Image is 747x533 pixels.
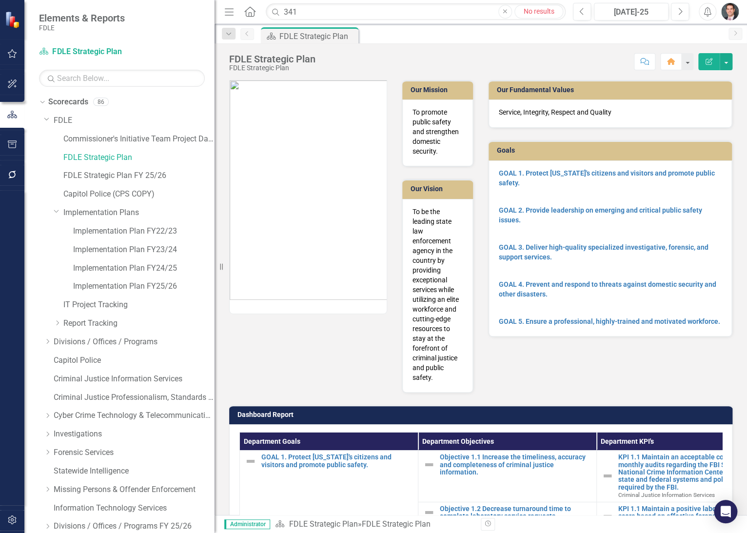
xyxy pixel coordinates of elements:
[63,299,215,311] a: IT Project Tracking
[54,374,215,385] a: Criminal Justice Information Services
[54,336,215,348] a: Divisions / Offices / Programs
[418,502,597,531] td: Double-Click to Edit Right Click for Context Menu
[499,317,720,325] a: GOAL 5. Ensure a professional, highly-trained and motivated workforce.
[54,429,215,440] a: Investigations
[499,169,715,187] a: GOAL 1. Protect [US_STATE]'s citizens and visitors and promote public safety.
[48,97,88,108] a: Scorecards
[54,115,215,126] a: FDLE
[229,64,315,72] div: FDLE Strategic Plan
[39,70,205,87] input: Search Below...
[93,98,109,106] div: 86
[39,46,161,58] a: FDLE Strategic Plan
[499,280,716,298] a: GOAL 4. Prevent and respond to threats against domestic security and other disasters.
[279,30,356,42] div: FDLE Strategic Plan
[63,134,215,145] a: Commissioner's Initiative Team Project Dashboard
[73,281,215,292] a: Implementation Plan FY25/26
[54,484,215,495] a: Missing Persons & Offender Enforcement
[229,54,315,64] div: FDLE Strategic Plan
[73,263,215,274] a: Implementation Plan FY24/25
[63,189,215,200] a: Capitol Police (CPS COPY)
[54,410,215,421] a: Cyber Crime Technology & Telecommunications
[54,392,215,403] a: Criminal Justice Professionalism, Standards & Training Services
[54,466,215,477] a: Statewide Intelligence
[5,11,22,28] img: ClearPoint Strategy
[245,455,256,467] img: Not Defined
[54,355,215,366] a: Capitol Police
[39,12,125,24] span: Elements & Reports
[63,170,215,181] a: FDLE Strategic Plan FY 25/26
[39,24,125,32] small: FDLE
[594,3,668,20] button: [DATE]-25
[73,244,215,256] a: Implementation Plan FY23/24
[602,470,613,482] img: Not Defined
[497,147,727,154] h3: Goals
[514,5,563,19] a: No results
[63,318,215,329] a: Report Tracking
[418,451,597,502] td: Double-Click to Edit Right Click for Context Menu
[515,6,563,17] div: No results
[230,80,387,300] img: SPEAR%20strategic%20plan%20art%20v2.png
[499,243,708,261] a: GOAL 3. Deliver high-quality specialized investigative, forensic, and support services.
[499,107,722,117] p: Service, Integrity, Respect and Quality
[721,3,739,20] img: Will Grissom
[361,519,430,529] div: FDLE Strategic Plan
[275,519,473,530] div: »
[224,519,270,529] span: Administrator
[497,86,727,94] h3: Our Fundamental Values
[411,86,468,94] h3: Our Mission
[423,507,435,518] img: Not Defined
[411,185,468,193] h3: Our Vision
[602,511,613,522] img: Not Defined
[63,152,215,163] a: FDLE Strategic Plan
[54,521,215,532] a: Divisions / Offices / Programs FY 25/26
[499,206,702,224] a: GOAL 2. Provide leadership on emerging and critical public safety issues.
[237,411,727,418] h3: Dashboard Report
[597,6,665,18] div: [DATE]-25
[54,447,215,458] a: Forensic Services
[73,226,215,237] a: Implementation Plan FY22/23
[54,503,215,514] a: Information Technology Services
[289,519,357,529] a: FDLE Strategic Plan
[618,492,715,498] span: Criminal Justice Information Services
[440,505,591,520] a: Objective 1.2 Decrease turnaround time to complete laboratory service requests.
[714,500,737,523] div: Open Intercom Messenger
[261,454,413,469] a: GOAL 1. Protect [US_STATE]'s citizens and visitors and promote public safety.
[63,207,215,218] a: Implementation Plans
[266,3,566,20] input: Search ClearPoint...
[440,454,591,476] a: Objective 1.1 Increase the timeliness, accuracy and completeness of criminal justice information.
[413,207,463,382] p: To be the leading state law enforcement agency in the country by providing exceptional services w...
[423,459,435,471] img: Not Defined
[413,107,463,156] p: To promote public safety and strengthen domestic security.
